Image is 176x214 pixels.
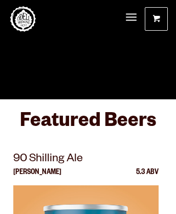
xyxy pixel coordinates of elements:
h3: Featured Beers [13,110,163,141]
a: Menu [126,7,137,29]
p: 90 Shilling Ale [13,151,159,169]
a: Odell Home [10,6,36,32]
p: [PERSON_NAME] [13,169,61,185]
p: 5.3 ABV [136,169,159,185]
